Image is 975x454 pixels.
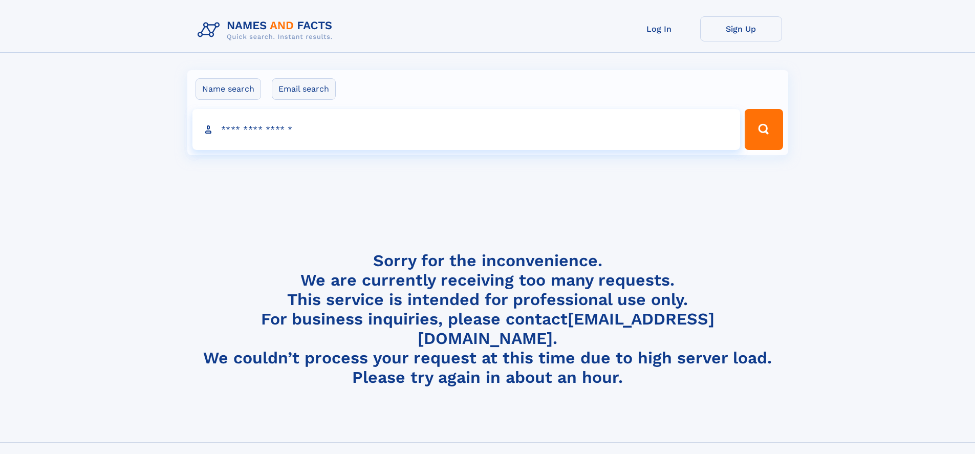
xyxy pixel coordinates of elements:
[700,16,782,41] a: Sign Up
[193,16,341,44] img: Logo Names and Facts
[272,78,336,100] label: Email search
[196,78,261,100] label: Name search
[618,16,700,41] a: Log In
[418,309,714,348] a: [EMAIL_ADDRESS][DOMAIN_NAME]
[192,109,741,150] input: search input
[193,251,782,387] h4: Sorry for the inconvenience. We are currently receiving too many requests. This service is intend...
[745,109,783,150] button: Search Button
